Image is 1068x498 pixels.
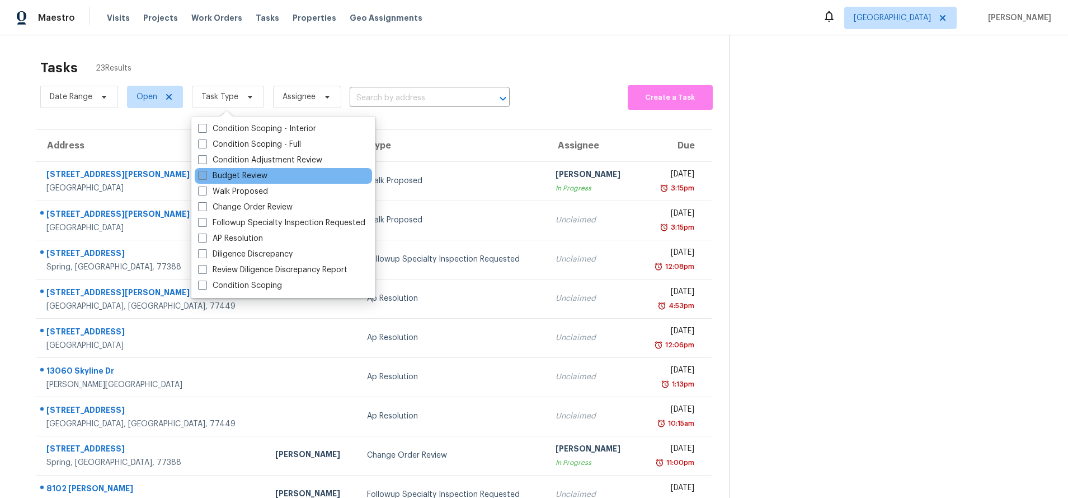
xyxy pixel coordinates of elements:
[256,14,279,22] span: Tasks
[46,483,257,497] div: 8102 [PERSON_NAME]
[283,91,316,103] span: Assignee
[201,91,238,103] span: Task Type
[669,222,694,233] div: 3:15pm
[198,123,316,134] label: Condition Scoping - Interior
[198,139,301,150] label: Condition Scoping - Full
[647,208,695,222] div: [DATE]
[96,63,131,74] span: 23 Results
[198,202,293,213] label: Change Order Review
[46,262,257,273] div: Spring, [GEOGRAPHIC_DATA], 77388
[198,155,322,166] label: Condition Adjustment Review
[46,248,257,262] div: [STREET_ADDRESS]
[46,457,257,468] div: Spring, [GEOGRAPHIC_DATA], 77388
[556,215,629,226] div: Unclaimed
[663,261,694,272] div: 12:08pm
[143,12,178,24] span: Projects
[657,300,666,311] img: Overdue Alarm Icon
[198,233,263,244] label: AP Resolution
[628,85,713,110] button: Create a Task
[40,62,78,73] h2: Tasks
[556,183,629,194] div: In Progress
[660,222,669,233] img: Overdue Alarm Icon
[647,247,695,261] div: [DATE]
[36,130,266,161] th: Address
[293,12,336,24] span: Properties
[647,443,695,457] div: [DATE]
[46,365,257,379] div: 13060 Skyline Dr
[350,12,422,24] span: Geo Assignments
[367,371,538,383] div: Ap Resolution
[46,404,257,418] div: [STREET_ADDRESS]
[670,379,694,390] div: 1:13pm
[367,332,538,343] div: Ap Resolution
[663,339,694,351] div: 12:06pm
[198,217,365,229] label: Followup Specialty Inspection Requested
[367,254,538,265] div: Followup Specialty Inspection Requested
[556,371,629,383] div: Unclaimed
[854,12,931,24] span: [GEOGRAPHIC_DATA]
[46,222,257,234] div: [GEOGRAPHIC_DATA]
[367,175,538,187] div: Walk Proposed
[669,183,694,194] div: 3:15pm
[556,254,629,265] div: Unclaimed
[107,12,130,24] span: Visits
[666,300,694,311] div: 4:53pm
[655,457,664,468] img: Overdue Alarm Icon
[633,91,708,104] span: Create a Task
[654,339,663,351] img: Overdue Alarm Icon
[556,293,629,304] div: Unclaimed
[46,183,257,194] div: [GEOGRAPHIC_DATA]
[50,91,92,103] span: Date Range
[556,169,629,183] div: [PERSON_NAME]
[46,169,257,183] div: [STREET_ADDRESS][PERSON_NAME]
[556,411,629,422] div: Unclaimed
[661,379,670,390] img: Overdue Alarm Icon
[198,186,268,197] label: Walk Proposed
[547,130,638,161] th: Assignee
[198,264,347,276] label: Review Diligence Discrepancy Report
[46,379,257,390] div: [PERSON_NAME][GEOGRAPHIC_DATA]
[191,12,242,24] span: Work Orders
[984,12,1051,24] span: [PERSON_NAME]
[647,482,695,496] div: [DATE]
[358,130,547,161] th: Type
[647,286,695,300] div: [DATE]
[647,365,695,379] div: [DATE]
[137,91,157,103] span: Open
[350,90,478,107] input: Search by address
[198,170,267,181] label: Budget Review
[495,91,511,106] button: Open
[46,301,257,312] div: [GEOGRAPHIC_DATA], [GEOGRAPHIC_DATA], 77449
[275,449,349,463] div: [PERSON_NAME]
[664,457,694,468] div: 11:00pm
[198,249,293,260] label: Diligence Discrepancy
[556,443,629,457] div: [PERSON_NAME]
[46,340,257,351] div: [GEOGRAPHIC_DATA]
[647,169,695,183] div: [DATE]
[46,443,257,457] div: [STREET_ADDRESS]
[657,418,666,429] img: Overdue Alarm Icon
[367,411,538,422] div: Ap Resolution
[367,215,538,226] div: Walk Proposed
[654,261,663,272] img: Overdue Alarm Icon
[38,12,75,24] span: Maestro
[46,287,257,301] div: [STREET_ADDRESS][PERSON_NAME]
[638,130,712,161] th: Due
[46,418,257,430] div: [GEOGRAPHIC_DATA], [GEOGRAPHIC_DATA], 77449
[46,208,257,222] div: [STREET_ADDRESS][PERSON_NAME]
[556,457,629,468] div: In Progress
[198,280,282,291] label: Condition Scoping
[46,326,257,340] div: [STREET_ADDRESS]
[666,418,694,429] div: 10:15am
[660,183,669,194] img: Overdue Alarm Icon
[556,332,629,343] div: Unclaimed
[367,450,538,461] div: Change Order Review
[647,404,695,418] div: [DATE]
[647,325,695,339] div: [DATE]
[367,293,538,304] div: Ap Resolution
